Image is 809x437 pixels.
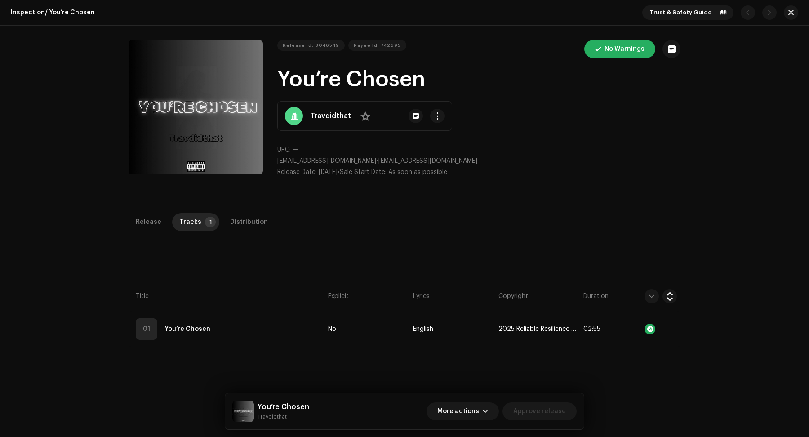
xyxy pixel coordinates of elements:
button: Release Id: 3046549 [277,40,345,51]
span: — [293,147,298,153]
span: UPC: [277,147,291,153]
span: English [413,326,433,333]
p-badge: 1 [205,217,216,227]
span: Release Id: 3046549 [283,36,339,54]
span: [EMAIL_ADDRESS][DOMAIN_NAME] [378,158,477,164]
small: You’re Chosen [258,412,309,421]
strong: Travdidthat [310,111,351,121]
span: No [328,326,336,333]
span: Sale Start Date: [340,169,387,175]
span: Release Date: [277,169,317,175]
div: Distribution [230,213,268,231]
span: More actions [437,402,479,420]
p: • [277,156,680,166]
span: As soon as possible [388,169,447,175]
span: • [277,169,340,175]
button: Approve release [502,402,577,420]
span: 02:55 [583,326,600,332]
span: Approve release [513,402,566,420]
strong: You’re Chosen [164,320,210,338]
button: More actions [427,402,499,420]
span: [EMAIL_ADDRESS][DOMAIN_NAME] [277,158,376,164]
h1: You’re Chosen [277,65,680,94]
span: Payee Id: 742695 [354,36,401,54]
h5: You’re Chosen [258,401,309,412]
div: Tracks [179,213,201,231]
span: Duration [583,292,609,301]
span: Explicit [328,292,349,301]
span: 2025 Reliable Resilience LLC [498,326,576,333]
div: Release [136,213,161,231]
span: Lyrics [413,292,430,301]
span: [DATE] [319,169,338,175]
div: 01 [136,318,157,340]
img: 24c7e608-92b1-4faf-b136-d7d9e9a045bb [232,401,254,422]
button: Payee Id: 742695 [348,40,406,51]
span: Copyright [498,292,528,301]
